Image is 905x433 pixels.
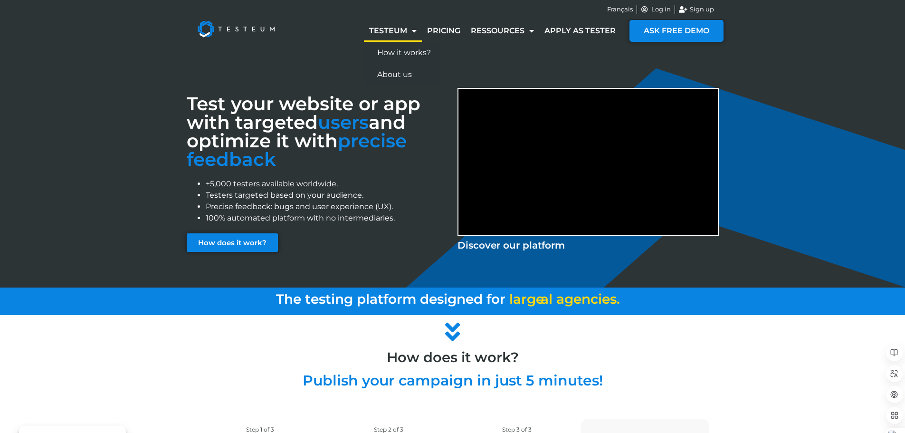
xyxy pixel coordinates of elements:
[187,129,407,171] font: precise feedback
[422,20,466,42] a: Pricing
[607,5,633,14] a: Français
[374,426,403,433] span: Step 2 of 3
[206,201,448,212] li: Precise feedback: bugs and user experience (UX).
[206,190,448,201] li: Testers targeted based on your audience.
[457,238,719,252] p: Discover our platform
[318,111,369,134] span: users
[364,42,440,64] a: How it works?
[539,20,621,42] a: Apply as tester
[187,233,278,252] a: How does it work?
[466,20,539,42] a: Ressources
[182,374,724,388] h2: Publish your campaign in just 5 minutes!
[198,239,267,246] span: How does it work?
[458,89,718,235] iframe: Discover Testeum
[206,178,448,190] li: +5,000 testers available worldwide.
[187,10,286,48] img: Testeum Logo - Application crowdtesting platform
[187,95,448,169] h3: Test your website or app with targeted and optimize it with
[679,5,714,14] a: Sign up
[687,5,714,14] span: Sign up
[364,20,422,42] a: Testeum
[206,212,448,224] li: 100% automated platform with no intermediaries.
[641,5,671,14] a: Log in
[364,64,440,86] a: About us
[276,291,505,307] span: The testing platform designed for
[364,42,440,86] ul: Testeum
[644,27,709,35] span: ASK FREE DEMO
[364,20,621,42] nav: Menu
[502,426,532,433] span: Step 3 of 3
[246,426,274,433] span: Step 1 of 3
[182,350,724,364] h2: How does it work?
[649,5,671,14] span: Log in
[629,20,724,42] a: ASK FREE DEMO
